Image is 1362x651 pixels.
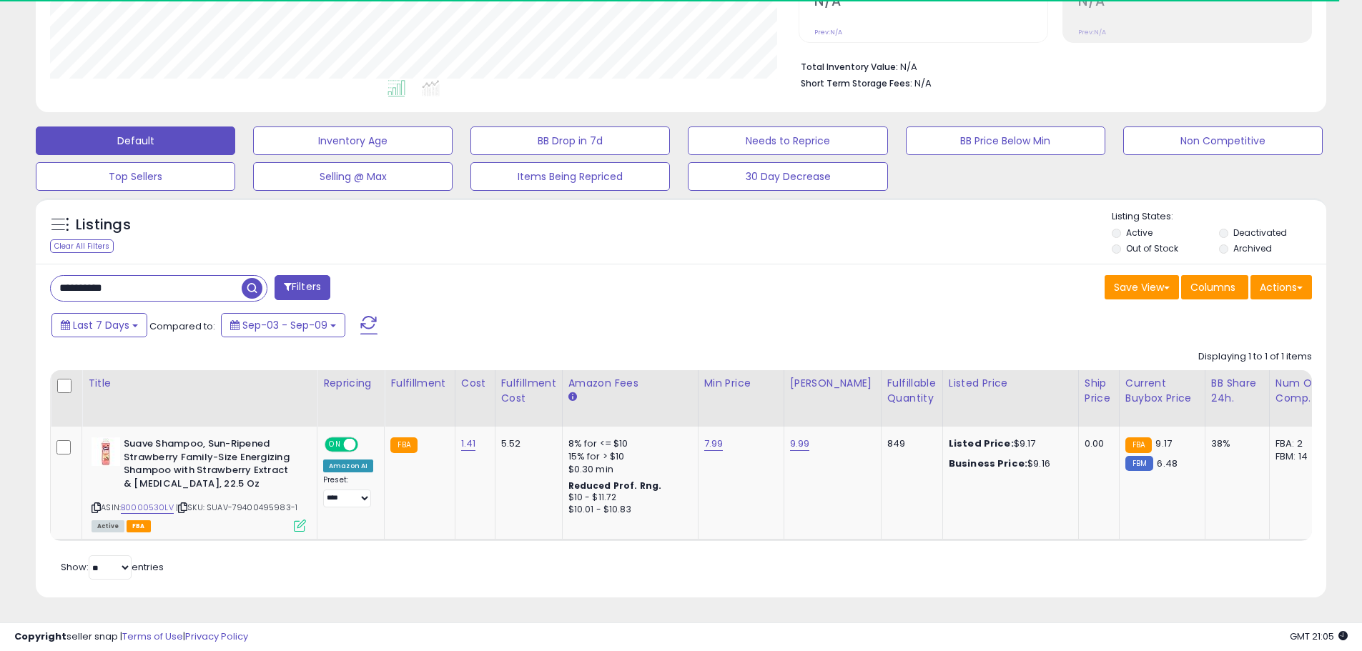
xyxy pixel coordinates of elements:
button: Needs to Reprice [688,126,887,155]
button: Default [36,126,235,155]
div: [PERSON_NAME] [790,376,875,391]
span: 6.48 [1157,457,1178,470]
a: Terms of Use [122,630,183,643]
div: Preset: [323,475,373,507]
img: 31IXgmM02FL._SL40_.jpg [92,437,120,466]
div: seller snap | | [14,630,248,644]
span: | SKU: SUAV-79400495983-1 [176,502,297,513]
div: Amazon Fees [568,376,692,391]
div: Fulfillment [390,376,448,391]
label: Out of Stock [1126,242,1178,254]
b: Reduced Prof. Rng. [568,479,662,492]
label: Deactivated [1233,227,1287,239]
h5: Listings [76,215,131,235]
div: $9.16 [949,457,1067,470]
div: Current Buybox Price [1125,376,1199,406]
button: Top Sellers [36,162,235,191]
div: Cost [461,376,489,391]
div: Title [88,376,311,391]
a: B0000530LV [121,502,174,514]
div: Num of Comp. [1275,376,1328,406]
small: Amazon Fees. [568,391,577,404]
button: 30 Day Decrease [688,162,887,191]
button: Actions [1250,275,1312,299]
div: ASIN: [92,437,306,530]
span: Last 7 Days [73,318,129,332]
a: 1.41 [461,437,476,451]
div: Repricing [323,376,378,391]
span: 2025-09-17 21:05 GMT [1290,630,1348,643]
div: Fulfillment Cost [501,376,556,406]
div: $10 - $11.72 [568,492,687,504]
a: 7.99 [704,437,724,451]
button: Selling @ Max [253,162,453,191]
button: Inventory Age [253,126,453,155]
span: 9.17 [1155,437,1172,450]
button: Items Being Repriced [470,162,670,191]
div: $9.17 [949,437,1067,450]
small: FBA [1125,437,1152,453]
div: $0.30 min [568,463,687,476]
span: ON [326,439,344,451]
strong: Copyright [14,630,66,643]
a: 9.99 [790,437,810,451]
div: Listed Price [949,376,1072,391]
b: Business Price: [949,457,1027,470]
div: FBA: 2 [1275,437,1323,450]
div: Amazon AI [323,459,373,472]
div: 5.52 [501,437,551,450]
button: BB Drop in 7d [470,126,670,155]
button: BB Price Below Min [906,126,1105,155]
p: Listing States: [1112,210,1326,224]
span: Compared to: [149,319,215,333]
div: Fulfillable Quantity [887,376,937,406]
div: BB Share 24h. [1211,376,1263,406]
div: 38% [1211,437,1258,450]
label: Active [1126,227,1153,239]
span: Sep-03 - Sep-09 [242,318,327,332]
div: Clear All Filters [50,239,114,253]
button: Columns [1181,275,1248,299]
span: FBA [127,520,151,532]
label: Archived [1233,242,1272,254]
button: Filters [275,275,330,300]
small: FBM [1125,456,1153,471]
span: All listings currently available for purchase on Amazon [92,520,124,532]
b: Suave Shampoo, Sun-Ripened Strawberry Family-Size Energizing Shampoo with Strawberry Extract & [M... [124,437,297,494]
div: 0.00 [1085,437,1108,450]
small: FBA [390,437,417,453]
span: Columns [1190,280,1235,294]
button: Save View [1105,275,1179,299]
div: 849 [887,437,932,450]
div: $10.01 - $10.83 [568,504,687,516]
b: Listed Price: [949,437,1014,450]
span: OFF [356,439,379,451]
div: 15% for > $10 [568,450,687,463]
div: Min Price [704,376,778,391]
div: 8% for <= $10 [568,437,687,450]
button: Non Competitive [1123,126,1323,155]
div: FBM: 14 [1275,450,1323,463]
button: Last 7 Days [51,313,147,337]
a: Privacy Policy [185,630,248,643]
div: Displaying 1 to 1 of 1 items [1198,350,1312,364]
button: Sep-03 - Sep-09 [221,313,345,337]
div: Ship Price [1085,376,1113,406]
span: Show: entries [61,560,164,574]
